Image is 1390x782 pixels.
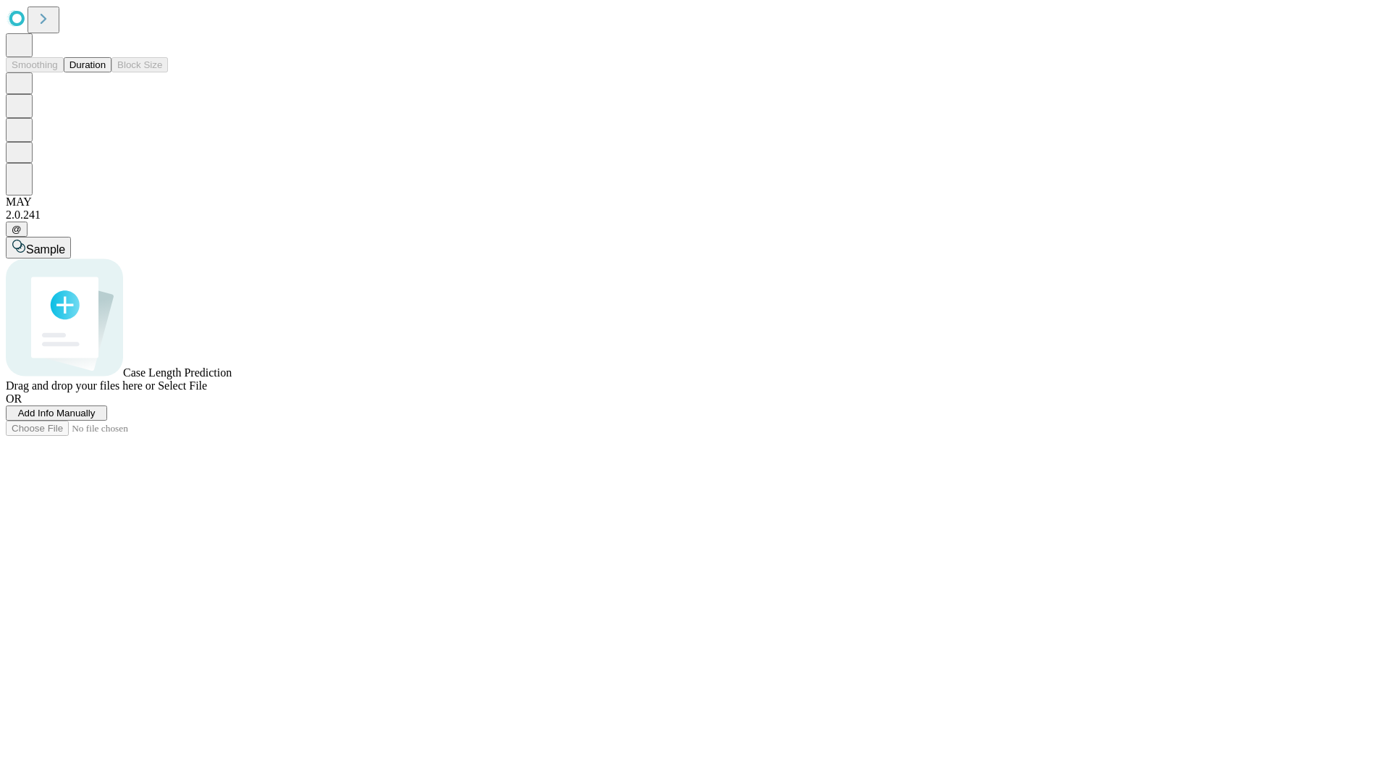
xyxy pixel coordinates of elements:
[6,237,71,258] button: Sample
[26,243,65,256] span: Sample
[158,379,207,392] span: Select File
[64,57,111,72] button: Duration
[6,405,107,421] button: Add Info Manually
[6,392,22,405] span: OR
[18,408,96,419] span: Add Info Manually
[12,224,22,235] span: @
[6,379,155,392] span: Drag and drop your files here or
[111,57,168,72] button: Block Size
[6,209,1384,222] div: 2.0.241
[6,222,28,237] button: @
[6,57,64,72] button: Smoothing
[6,195,1384,209] div: MAY
[123,366,232,379] span: Case Length Prediction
